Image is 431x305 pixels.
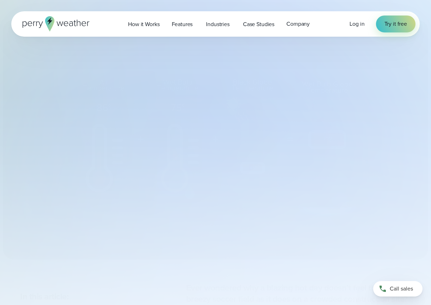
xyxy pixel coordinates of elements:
span: Industries [206,20,230,29]
span: Features [172,20,193,29]
span: Company [286,20,310,28]
a: How it Works [122,17,165,31]
span: Case Studies [243,20,274,29]
a: Call sales [373,281,423,297]
a: Try it free [376,16,415,32]
span: Try it free [384,20,407,28]
span: How it Works [128,20,159,29]
span: Call sales [390,285,413,293]
a: Case Studies [237,17,280,31]
a: Log in [350,20,364,28]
